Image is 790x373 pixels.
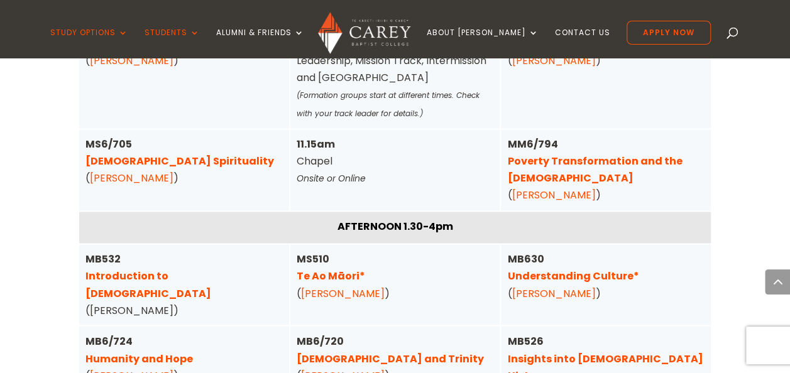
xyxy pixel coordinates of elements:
[427,28,539,58] a: About [PERSON_NAME]
[507,154,682,185] a: Poverty Transformation and the [DEMOGRAPHIC_DATA]
[297,18,494,122] div: Pastoral Leadership, Youth Pastoral Leadership, Mission Track, Intermission and [GEOGRAPHIC_DATA]
[145,28,200,58] a: Students
[85,136,283,187] div: ( )
[85,269,211,300] a: Introduction to [DEMOGRAPHIC_DATA]
[85,154,274,168] a: [DEMOGRAPHIC_DATA] Spirituality
[85,251,283,319] div: ([PERSON_NAME])
[216,28,304,58] a: Alumni & Friends
[512,53,595,68] a: [PERSON_NAME]
[301,286,385,300] a: [PERSON_NAME]
[50,28,128,58] a: Study Options
[90,171,173,185] a: [PERSON_NAME]
[297,333,484,365] strong: MB6/720
[297,351,484,365] a: [DEMOGRAPHIC_DATA] and Trinity
[318,12,410,54] img: Carey Baptist College
[297,252,365,283] strong: MS510
[507,251,705,302] div: ( )
[555,28,610,58] a: Contact Us
[512,188,595,202] a: [PERSON_NAME]
[297,137,335,151] strong: 11.15am
[297,172,366,185] em: Onsite or Online
[507,269,639,283] a: Understanding Culture*
[85,252,211,300] strong: MB532
[297,251,494,302] div: ( )
[85,351,193,365] a: Humanity and Hope
[337,219,453,234] strong: AFTERNOON 1.30-4pm
[85,137,274,168] strong: MS6/705
[90,53,173,68] a: [PERSON_NAME]
[85,333,193,365] strong: MB6/724
[297,90,480,118] em: (Formation groups start at different times. Check with your track leader for details.)
[297,136,494,188] div: Chapel
[627,21,711,45] a: Apply Now
[507,137,682,185] strong: MM6/794
[507,252,639,283] strong: MB630
[507,136,705,204] div: ( )
[297,269,365,283] a: Te Ao Māori*
[512,286,595,300] a: [PERSON_NAME]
